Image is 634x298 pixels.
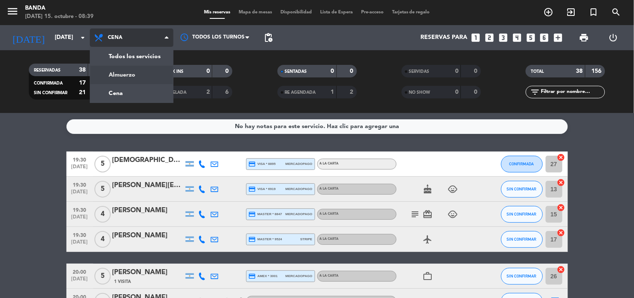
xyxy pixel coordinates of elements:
span: RE AGENDADA [285,90,316,95]
i: looks_two [484,32,495,43]
span: A LA CARTA [320,162,339,165]
strong: 2 [350,89,355,95]
span: amex * 3001 [249,272,278,280]
button: SIN CONFIRMAR [501,181,543,198]
div: Banda [25,4,94,13]
span: SIN CONFIRMAR [507,187,537,191]
i: subject [410,209,420,219]
i: cancel [557,178,565,187]
span: [DATE] [69,276,90,286]
i: child_care [448,209,458,219]
i: turned_in_not [589,7,599,17]
span: 19:30 [69,205,90,214]
strong: 0 [455,68,458,74]
span: mercadopago [285,161,312,167]
button: CONFIRMADA [501,156,543,172]
strong: 0 [455,89,458,95]
a: Todos los servicios [90,47,173,66]
span: Lista de Espera [316,10,357,15]
strong: 17 [79,80,86,86]
i: work_outline [423,271,433,281]
span: Pre-acceso [357,10,388,15]
i: credit_card [249,272,256,280]
span: CONFIRMADA [509,162,534,166]
div: [PERSON_NAME] [112,230,183,241]
span: A LA CARTA [320,212,339,216]
span: stripe [300,236,313,242]
span: master * 9524 [249,236,283,243]
i: cancel [557,229,565,237]
strong: 0 [474,68,479,74]
span: visa * 6919 [249,185,276,193]
button: SIN CONFIRMAR [501,268,543,285]
i: credit_card [249,185,256,193]
i: credit_card [249,211,256,218]
span: visa * 8895 [249,160,276,168]
i: cancel [557,153,565,162]
div: [PERSON_NAME][EMAIL_ADDRESS][PERSON_NAME][DOMAIN_NAME] [112,180,183,191]
span: Mapa de mesas [234,10,276,15]
strong: 0 [206,68,210,74]
i: cancel [557,203,565,212]
span: 1 Visita [115,278,131,285]
strong: 156 [592,68,603,74]
strong: 0 [226,68,231,74]
div: No hay notas para este servicio. Haz clic para agregar una [235,122,399,131]
span: mercadopago [285,273,312,279]
i: looks_5 [525,32,536,43]
span: TOTAL [531,69,544,74]
i: exit_to_app [566,7,576,17]
span: Tarjetas de regalo [388,10,434,15]
strong: 6 [226,89,231,95]
i: menu [6,5,19,18]
i: add_box [553,32,564,43]
span: SIN CONFIRMAR [507,212,537,216]
div: [PERSON_NAME] [112,267,183,278]
span: print [579,33,589,43]
div: [DATE] 15. octubre - 08:39 [25,13,94,21]
span: A LA CARTA [320,274,339,277]
span: 4 [94,231,111,248]
strong: 38 [79,67,86,73]
span: Disponibilidad [276,10,316,15]
strong: 0 [350,68,355,74]
span: SENTADAS [285,69,307,74]
span: A LA CARTA [320,237,339,241]
span: 20:00 [69,267,90,276]
i: [DATE] [6,28,51,47]
a: Almuerzo [90,66,173,84]
input: Filtrar por nombre... [540,87,605,97]
span: CONFIRMADA [34,81,63,85]
span: [DATE] [69,189,90,199]
span: SIN CONFIRMAR [507,274,537,278]
i: arrow_drop_down [78,33,88,43]
i: power_settings_new [608,33,618,43]
span: pending_actions [263,33,273,43]
span: [DATE] [69,239,90,249]
span: 19:30 [69,154,90,164]
span: mercadopago [285,186,312,192]
span: 5 [94,181,111,198]
button: SIN CONFIRMAR [501,206,543,223]
span: 19:30 [69,230,90,239]
strong: 38 [576,68,583,74]
i: airplanemode_active [423,234,433,244]
i: card_giftcard [423,209,433,219]
span: master * 8847 [249,211,283,218]
span: Reservas para [420,34,467,41]
span: mercadopago [285,211,312,217]
i: child_care [448,184,458,194]
span: Mis reservas [200,10,234,15]
i: cancel [557,265,565,274]
i: looks_3 [498,32,509,43]
span: 19:30 [69,180,90,189]
div: LOG OUT [599,25,628,50]
div: [DEMOGRAPHIC_DATA][PERSON_NAME] [112,155,183,166]
i: credit_card [249,160,256,168]
span: SIN CONFIRMAR [34,91,67,95]
i: search [611,7,621,17]
strong: 2 [206,89,210,95]
span: SIN CONFIRMAR [507,237,537,241]
span: 5 [94,156,111,172]
span: [DATE] [69,164,90,174]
